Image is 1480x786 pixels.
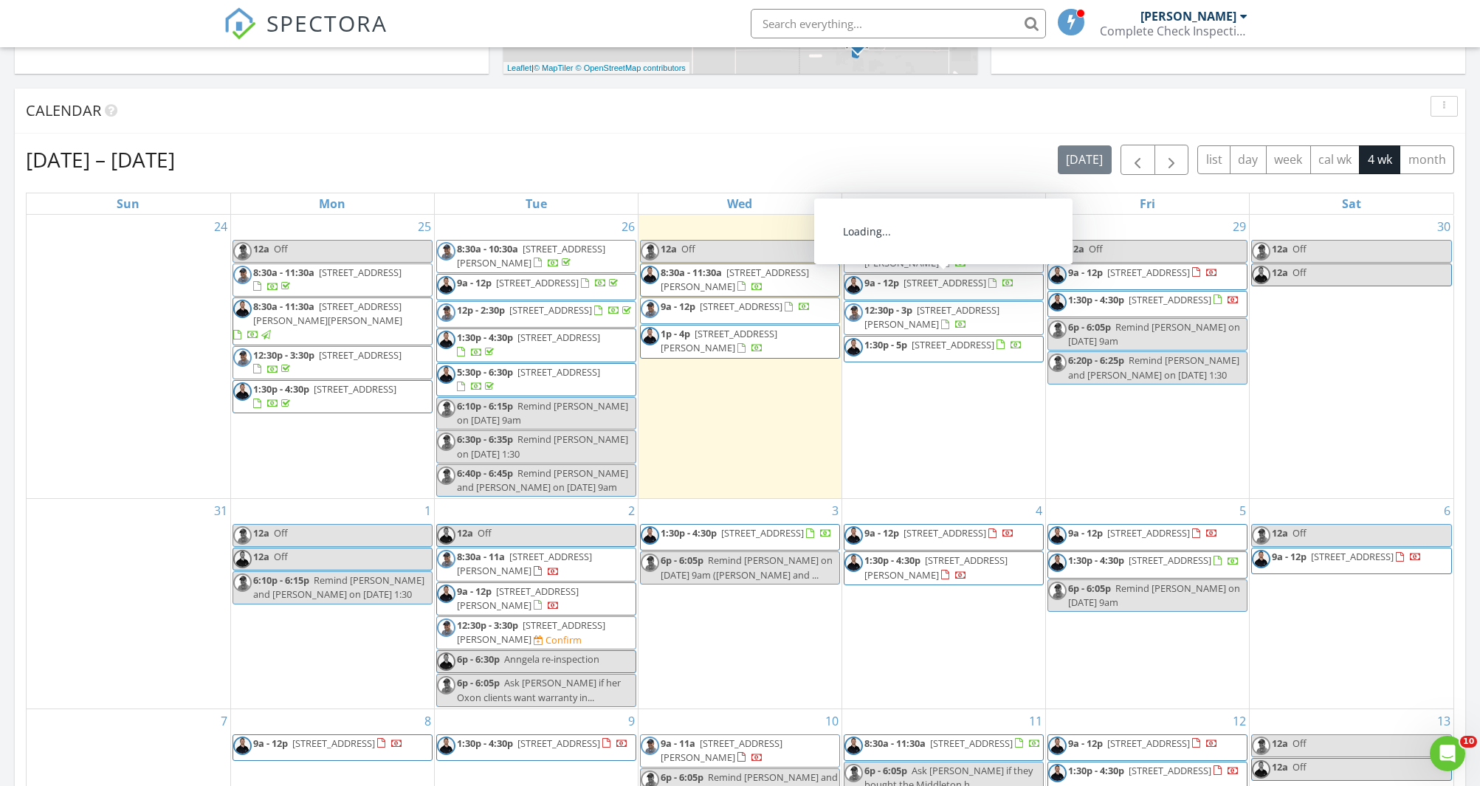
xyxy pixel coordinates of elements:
[114,193,142,214] a: Sunday
[274,242,288,255] span: Off
[437,550,455,568] img: michael_hasson_boise_id_home_inspector.jpg
[253,300,314,313] span: 8:30a - 11:30a
[661,266,722,279] span: 8:30a - 11:30a
[437,526,455,545] img: steve_complete_check_3.jpg
[437,276,455,294] img: steve_complete_check_3.jpg
[457,466,513,480] span: 6:40p - 6:45p
[437,432,455,451] img: michael_hasson_boise_id_home_inspector.jpg
[1272,266,1288,279] span: 12a
[661,737,782,764] a: 9a - 11a [STREET_ADDRESS][PERSON_NAME]
[434,499,638,709] td: Go to September 2, 2025
[1047,291,1247,317] a: 1:30p - 4:30p [STREET_ADDRESS]
[844,551,1044,585] a: 1:30p - 4:30p [STREET_ADDRESS][PERSON_NAME]
[625,709,638,733] a: Go to September 9, 2025
[904,276,986,289] span: [STREET_ADDRESS]
[864,526,899,539] span: 9a - 12p
[504,652,599,666] span: Anngela re-inspection
[1048,582,1067,600] img: michael_hasson_boise_id_home_inspector.jpg
[437,331,455,349] img: steve_complete_check_3.jpg
[436,363,636,396] a: 5:30p - 6:30p [STREET_ADDRESS]
[864,276,899,289] span: 9a - 12p
[721,526,804,539] span: [STREET_ADDRESS]
[724,193,755,214] a: Wednesday
[640,734,840,768] a: 9a - 11a [STREET_ADDRESS][PERSON_NAME]
[844,338,863,356] img: steve_complete_check_3.jpg
[224,7,256,40] img: The Best Home Inspection Software - Spectora
[1140,9,1236,24] div: [PERSON_NAME]
[1048,266,1067,284] img: steve_complete_check_3.jpg
[253,573,424,601] span: Remind [PERSON_NAME] and [PERSON_NAME] on [DATE] 1:30
[904,526,986,539] span: [STREET_ADDRESS]
[1272,760,1288,773] span: 12a
[253,348,314,362] span: 12:30p - 3:30p
[1047,734,1247,761] a: 9a - 12p [STREET_ADDRESS]
[864,554,1008,581] a: 1:30p - 4:30p [STREET_ADDRESS][PERSON_NAME]
[1048,764,1067,782] img: steve_complete_check_3.jpg
[1230,709,1249,733] a: Go to September 12, 2025
[496,276,579,289] span: [STREET_ADDRESS]
[1252,266,1270,284] img: steve_complete_check_3.jpg
[1068,764,1239,777] a: 1:30p - 4:30p [STREET_ADDRESS]
[1068,554,1124,567] span: 1:30p - 4:30p
[1236,499,1249,523] a: Go to September 5, 2025
[638,215,841,499] td: Go to August 27, 2025
[437,466,455,485] img: michael_hasson_boise_id_home_inspector.jpg
[1068,354,1124,367] span: 6:20p - 6:25p
[1272,737,1288,750] span: 12a
[503,62,689,75] div: |
[1266,145,1311,174] button: week
[661,554,833,581] span: Remind [PERSON_NAME] on [DATE] 9am ([PERSON_NAME] and ...
[864,737,926,750] span: 8:30a - 11:30a
[1107,266,1190,279] span: [STREET_ADDRESS]
[1121,145,1155,175] button: Previous
[314,382,396,396] span: [STREET_ADDRESS]
[641,526,659,545] img: steve_complete_check_3.jpg
[842,499,1046,709] td: Go to September 4, 2025
[661,300,810,313] a: 9a - 12p [STREET_ADDRESS]
[253,550,269,563] span: 12a
[641,300,659,318] img: michael_hasson_boise_id_home_inspector.jpg
[457,365,513,379] span: 5:30p - 6:30p
[437,242,455,261] img: michael_hasson_boise_id_home_inspector.jpg
[437,585,455,603] img: steve_complete_check_3.jpg
[1107,526,1190,539] span: [STREET_ADDRESS]
[233,266,252,284] img: michael_hasson_boise_id_home_inspector.jpg
[517,331,600,344] span: [STREET_ADDRESS]
[1251,548,1452,574] a: 9a - 12p [STREET_ADDRESS]
[661,771,703,784] span: 6p - 6:05p
[534,633,582,647] a: Confirm
[822,215,841,238] a: Go to August 27, 2025
[253,300,402,327] span: [STREET_ADDRESS][PERSON_NAME][PERSON_NAME]
[661,300,695,313] span: 9a - 12p
[437,652,455,671] img: steve_complete_check_3.jpg
[864,242,899,255] span: 9a - 12p
[844,336,1044,362] a: 1:30p - 5p [STREET_ADDRESS]
[844,242,863,261] img: michael_hasson_boise_id_home_inspector.jpg
[233,550,252,568] img: steve_complete_check_3.jpg
[457,676,500,689] span: 6p - 6:05p
[1068,354,1239,381] span: Remind [PERSON_NAME] and [PERSON_NAME] on [DATE] 1:30
[625,499,638,523] a: Go to September 2, 2025
[640,297,840,324] a: 9a - 12p [STREET_ADDRESS]
[1068,582,1111,595] span: 6p - 6:05p
[457,399,513,413] span: 6:10p - 6:15p
[1359,145,1400,174] button: 4 wk
[437,737,455,755] img: steve_complete_check_3.jpg
[517,365,600,379] span: [STREET_ADDRESS]
[233,526,252,545] img: michael_hasson_boise_id_home_inspector.jpg
[457,466,628,494] span: Remind [PERSON_NAME] and [PERSON_NAME] on [DATE] 9am
[457,276,621,289] a: 9a - 12p [STREET_ADDRESS]
[253,348,402,376] a: 12:30p - 3:30p [STREET_ADDRESS]
[457,303,505,317] span: 12p - 2:30p
[1400,145,1454,174] button: month
[253,242,269,255] span: 12a
[253,266,314,279] span: 8:30a - 11:30a
[1129,293,1211,306] span: [STREET_ADDRESS]
[1068,320,1111,334] span: 6p - 6:05p
[661,737,782,764] span: [STREET_ADDRESS][PERSON_NAME]
[912,338,994,351] span: [STREET_ADDRESS]
[233,734,433,761] a: 9a - 12p [STREET_ADDRESS]
[1048,354,1067,372] img: michael_hasson_boise_id_home_inspector.jpg
[844,554,863,572] img: steve_complete_check_3.jpg
[1293,242,1307,255] span: Off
